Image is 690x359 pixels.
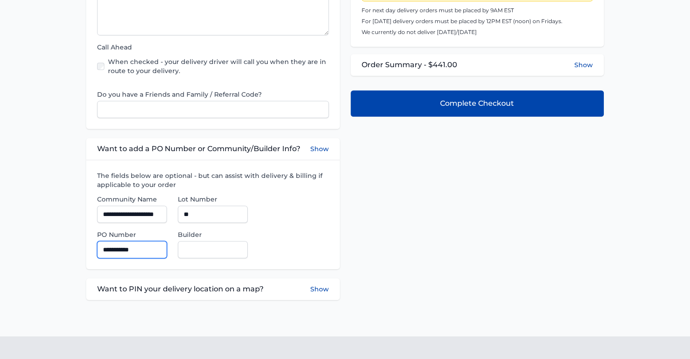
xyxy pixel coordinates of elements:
span: Complete Checkout [440,98,514,109]
label: Community Name [97,195,167,204]
label: When checked - your delivery driver will call you when they are in route to your delivery. [108,57,328,75]
button: Show [310,284,329,295]
button: Show [310,143,329,154]
p: We currently do not deliver [DATE]/[DATE] [362,29,593,36]
button: Complete Checkout [351,90,604,117]
label: Builder [178,230,248,239]
label: PO Number [97,230,167,239]
label: Lot Number [178,195,248,204]
label: The fields below are optional - but can assist with delivery & billing if applicable to your order [97,171,328,189]
p: For [DATE] delivery orders must be placed by 12PM EST (noon) on Fridays. [362,18,593,25]
label: Call Ahead [97,43,328,52]
button: Show [574,60,593,69]
span: Want to PIN your delivery location on a map? [97,284,264,295]
span: Order Summary - $441.00 [362,59,457,70]
span: Want to add a PO Number or Community/Builder Info? [97,143,300,154]
p: For next day delivery orders must be placed by 9AM EST [362,7,593,14]
label: Do you have a Friends and Family / Referral Code? [97,90,328,99]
